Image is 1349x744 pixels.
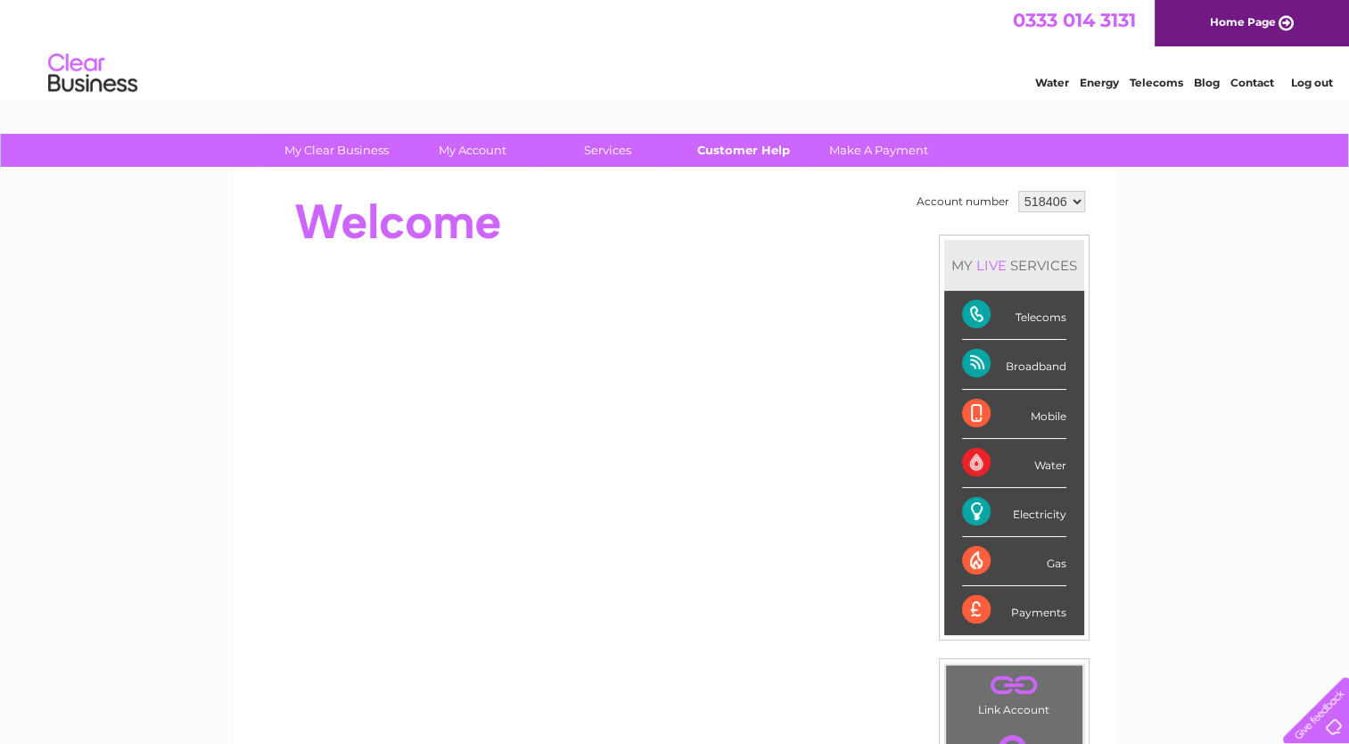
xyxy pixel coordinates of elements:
[399,134,546,167] a: My Account
[950,670,1078,701] a: .
[945,665,1083,721] td: Link Account
[962,488,1066,537] div: Electricity
[1290,76,1332,89] a: Log out
[670,134,817,167] a: Customer Help
[1230,76,1274,89] a: Contact
[973,257,1010,274] div: LIVE
[805,134,952,167] a: Make A Payment
[962,291,1066,340] div: Telecoms
[962,439,1066,488] div: Water
[1080,76,1119,89] a: Energy
[962,390,1066,439] div: Mobile
[962,340,1066,389] div: Broadband
[1013,9,1136,31] a: 0333 014 3131
[47,46,138,101] img: logo.png
[944,240,1084,291] div: MY SERVICES
[1194,76,1220,89] a: Blog
[962,537,1066,586] div: Gas
[1035,76,1069,89] a: Water
[1130,76,1183,89] a: Telecoms
[254,10,1097,87] div: Clear Business is a trading name of Verastar Limited (registered in [GEOGRAPHIC_DATA] No. 3667643...
[962,586,1066,634] div: Payments
[534,134,681,167] a: Services
[912,186,1014,217] td: Account number
[263,134,410,167] a: My Clear Business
